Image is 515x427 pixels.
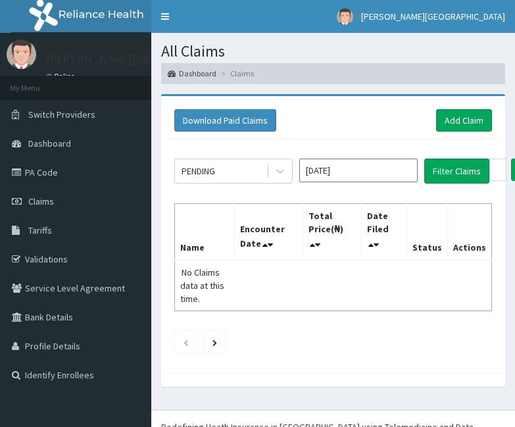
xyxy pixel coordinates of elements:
[218,68,254,79] li: Claims
[175,203,235,260] th: Name
[161,43,505,60] h1: All Claims
[180,266,224,305] span: No Claims data at this time.
[46,72,78,81] a: Online
[168,68,216,79] a: Dashboard
[183,336,189,348] a: Previous page
[28,138,71,149] span: Dashboard
[28,224,52,236] span: Tariffs
[46,53,241,65] p: [PERSON_NAME][GEOGRAPHIC_DATA]
[174,109,276,132] button: Download Paid Claims
[299,159,418,182] input: Select Month and Year
[28,109,95,120] span: Switch Providers
[447,203,491,260] th: Actions
[7,39,36,69] img: User Image
[436,109,492,132] a: Add Claim
[489,159,506,181] input: Search by HMO ID
[28,195,54,207] span: Claims
[337,9,353,25] img: User Image
[406,203,447,260] th: Status
[303,203,362,260] th: Total Price(₦)
[361,11,505,22] span: [PERSON_NAME][GEOGRAPHIC_DATA]
[182,164,215,178] div: PENDING
[235,203,303,260] th: Encounter Date
[424,159,489,184] button: Filter Claims
[362,203,407,260] th: Date Filed
[212,336,217,348] a: Next page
